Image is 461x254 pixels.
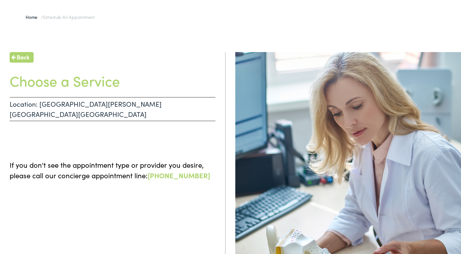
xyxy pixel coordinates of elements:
[10,52,34,63] a: Back
[10,159,215,181] p: If you don't see the appointment type or provider you desire, please call our concierge appointme...
[43,14,94,20] span: Schedule an Appointment
[26,14,94,20] span: /
[148,170,210,180] a: [PHONE_NUMBER]
[10,97,215,121] p: Location: [GEOGRAPHIC_DATA][PERSON_NAME][GEOGRAPHIC_DATA][GEOGRAPHIC_DATA]
[26,14,41,20] a: Home
[10,72,215,89] h1: Choose a Service
[17,53,29,61] span: Back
